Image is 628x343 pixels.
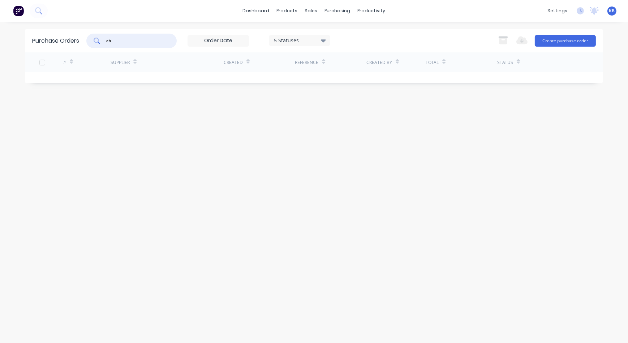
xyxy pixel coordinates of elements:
[544,5,571,16] div: settings
[274,37,326,44] div: 5 Statuses
[426,59,439,66] div: Total
[354,5,389,16] div: productivity
[188,35,249,46] input: Order Date
[106,37,165,44] input: Search purchase orders...
[239,5,273,16] a: dashboard
[366,59,392,66] div: Created By
[111,59,130,66] div: Supplier
[273,5,301,16] div: products
[63,59,66,66] div: #
[224,59,243,66] div: Created
[32,37,79,45] div: Purchase Orders
[295,59,318,66] div: Reference
[497,59,513,66] div: Status
[301,5,321,16] div: sales
[535,35,596,47] button: Create purchase order
[321,5,354,16] div: purchasing
[13,5,24,16] img: Factory
[609,8,615,14] span: KB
